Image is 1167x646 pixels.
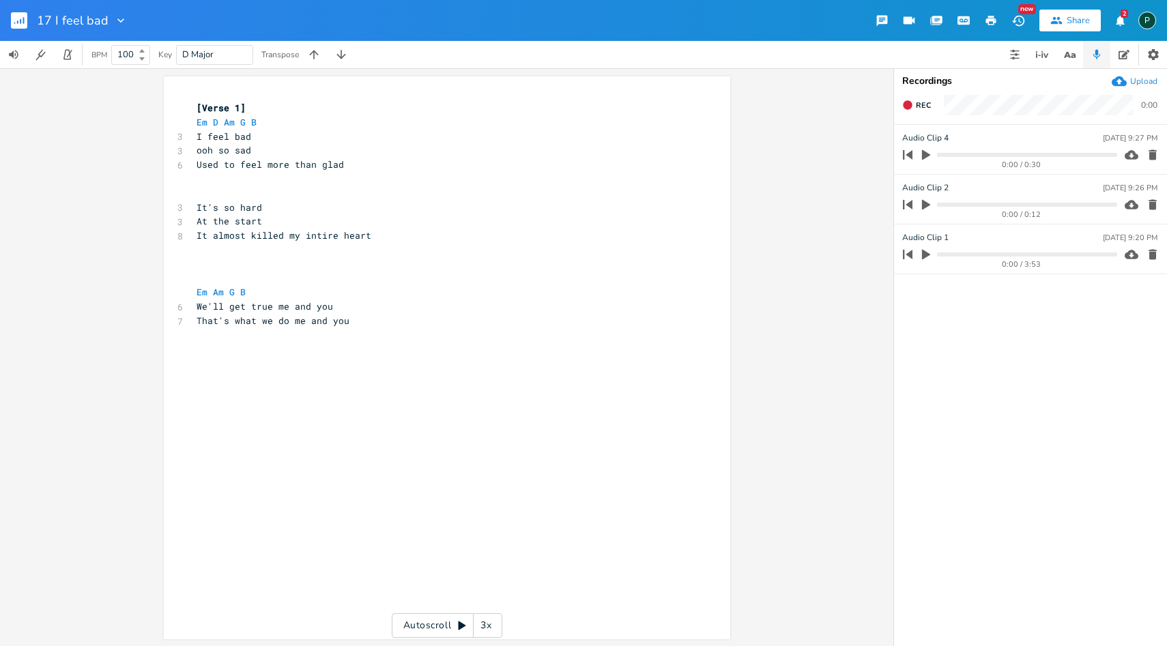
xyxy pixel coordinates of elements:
[197,144,251,156] span: ooh so sad
[197,215,262,227] span: At the start
[197,158,344,171] span: Used to feel more than glad
[1112,74,1157,89] button: Upload
[197,286,207,298] span: Em
[197,314,349,327] span: That's what we do me and you
[158,50,172,59] div: Key
[197,201,262,214] span: It's so hard
[197,116,207,128] span: Em
[392,613,502,638] div: Autoscroll
[926,211,1117,218] div: 0:00 / 0:12
[1130,76,1157,87] div: Upload
[1106,8,1134,33] button: 2
[1141,101,1157,109] div: 0:00
[474,613,498,638] div: 3x
[240,286,246,298] span: B
[251,116,257,128] span: B
[224,116,235,128] span: Am
[902,231,949,244] span: Audio Clip 1
[1005,8,1032,33] button: New
[926,161,1117,168] div: 0:00 / 0:30
[197,102,246,114] span: [Verse 1]
[1103,184,1157,192] div: [DATE] 9:26 PM
[213,286,224,298] span: Am
[240,116,246,128] span: G
[197,300,333,312] span: We'll get true me and you
[926,261,1117,268] div: 0:00 / 3:53
[1138,12,1156,29] div: Piepo
[182,48,214,61] span: D Major
[91,51,107,59] div: BPM
[37,14,109,27] span: 17 I feel bad
[213,116,218,128] span: D
[1067,14,1090,27] div: Share
[261,50,299,59] div: Transpose
[1018,4,1036,14] div: New
[902,132,949,145] span: Audio Clip 4
[902,181,949,194] span: Audio Clip 2
[1138,5,1156,36] button: P
[897,94,936,116] button: Rec
[1103,234,1157,241] div: [DATE] 9:20 PM
[1039,10,1101,31] button: Share
[197,130,251,143] span: I feel bad
[1121,10,1128,18] div: 2
[197,229,371,241] span: It almost killed my intire heart
[902,76,1159,86] div: Recordings
[916,100,931,111] span: Rec
[1103,134,1157,142] div: [DATE] 9:27 PM
[229,286,235,298] span: G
